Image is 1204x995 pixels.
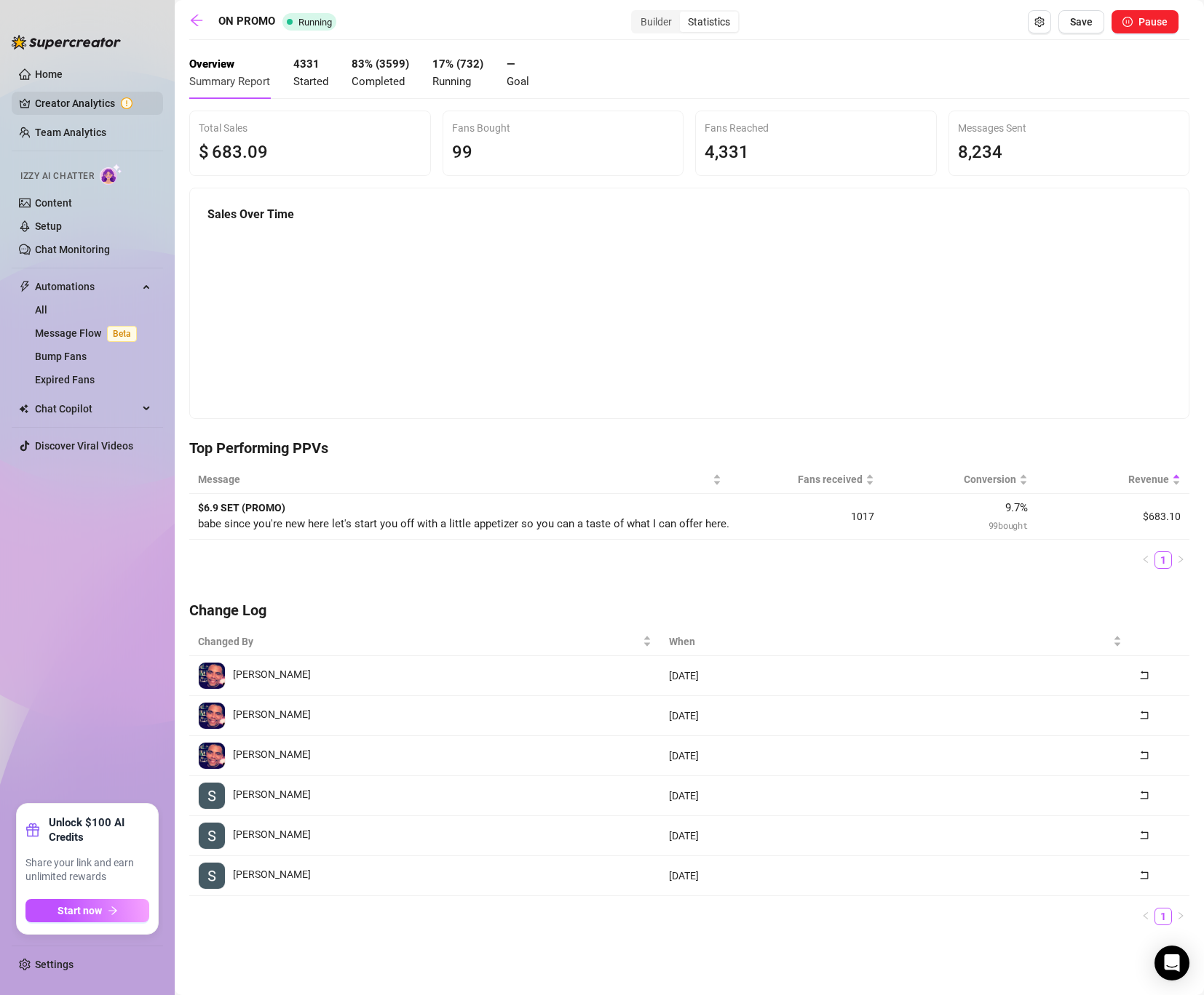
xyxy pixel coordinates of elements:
[1139,870,1149,880] span: rollback
[189,13,204,28] span: arrow-left
[1137,551,1155,569] button: left
[1172,551,1189,569] li: Next Page
[1037,465,1189,494] th: Revenue
[58,905,102,916] span: Start now
[1141,911,1150,920] span: left
[989,519,1028,531] span: 99 bought
[1155,552,1171,568] a: 1
[212,142,242,162] span: 683
[1137,908,1155,925] button: left
[35,197,72,209] a: Content
[242,142,268,162] span: .09
[1122,17,1133,27] span: pause-circle
[1045,471,1169,487] span: Revenue
[233,748,311,760] span: [PERSON_NAME]
[1139,830,1149,840] span: rollback
[730,494,883,540] td: 1017
[633,12,680,32] div: Builder
[35,351,87,362] a: Bump Fans
[20,169,94,183] span: Izzy AI Chatter
[199,783,225,809] img: Stacey Manoharan
[1037,494,1189,540] td: $683.10
[660,628,1131,656] th: When
[189,628,660,656] th: Changed By
[705,142,749,162] span: 4,331
[198,502,285,514] strong: $6.9 SET (PROMO)
[958,142,1002,162] span: 8,234
[189,438,1189,458] h4: Top Performing PPVs
[1155,908,1171,924] a: 1
[352,75,405,88] span: Completed
[198,471,710,487] span: Message
[1005,501,1028,514] span: 9.7 %
[189,465,730,494] th: Message
[199,823,225,849] img: Stacey Manoharan
[49,815,149,844] strong: Unlock $100 AI Credits
[12,35,121,49] img: logo-BBDzfeDw.svg
[233,868,311,880] span: [PERSON_NAME]
[100,164,122,185] img: AI Chatter
[25,856,149,884] span: Share your link and earn unlimited rewards
[1176,555,1185,564] span: right
[1172,908,1189,925] li: Next Page
[883,465,1036,494] th: Conversion
[199,863,225,889] img: Stacey Manoharan
[198,634,640,650] span: Changed By
[1139,790,1149,800] span: rollback
[452,120,675,136] div: Fans Bought
[189,600,1189,620] h4: Change Log
[1137,908,1155,925] li: Previous Page
[1034,17,1045,27] span: setting
[452,142,472,162] span: 99
[35,397,138,420] span: Chat Copilot
[233,828,311,840] span: [PERSON_NAME]
[958,120,1181,136] div: Messages Sent
[1028,10,1051,33] button: Open Exit Rules
[189,75,270,88] span: Summary Report
[218,15,275,28] strong: ON PROMO
[35,127,106,138] a: Team Analytics
[1155,908,1172,925] li: 1
[680,12,738,32] div: Statistics
[199,703,225,729] img: Jay Richardson
[507,75,529,88] span: Goal
[669,634,1111,650] span: When
[660,776,1131,816] td: [DATE]
[25,823,40,837] span: gift
[892,471,1015,487] span: Conversion
[1176,911,1185,920] span: right
[352,57,409,71] strong: 83 % ( 3599 )
[25,899,149,922] button: Start nowarrow-right
[233,708,311,720] span: [PERSON_NAME]
[705,120,927,136] div: Fans Reached
[1058,10,1104,33] button: Save Flow
[660,856,1131,896] td: [DATE]
[1112,10,1179,33] button: Pause
[1137,551,1155,569] li: Previous Page
[207,206,1171,223] h5: Sales Over Time
[507,57,515,71] strong: —
[1070,16,1093,28] span: Save
[1172,551,1189,569] button: right
[199,120,421,136] div: Total Sales
[35,220,62,232] a: Setup
[739,471,863,487] span: Fans received
[293,57,320,71] strong: 4331
[199,139,209,167] span: $
[1155,551,1172,569] li: 1
[108,906,118,916] span: arrow-right
[432,57,483,71] strong: 17 % ( 732 )
[432,75,471,88] span: Running
[35,92,151,115] a: Creator Analytics exclamation-circle
[35,244,110,255] a: Chat Monitoring
[730,465,883,494] th: Fans received
[189,13,211,31] a: arrow-left
[35,68,63,80] a: Home
[199,663,225,689] img: Jay Richardson
[1138,16,1168,28] span: Pause
[293,75,328,88] span: Started
[1172,908,1189,925] button: right
[35,275,138,298] span: Automations
[19,281,31,292] span: thunderbolt
[233,668,311,680] span: [PERSON_NAME]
